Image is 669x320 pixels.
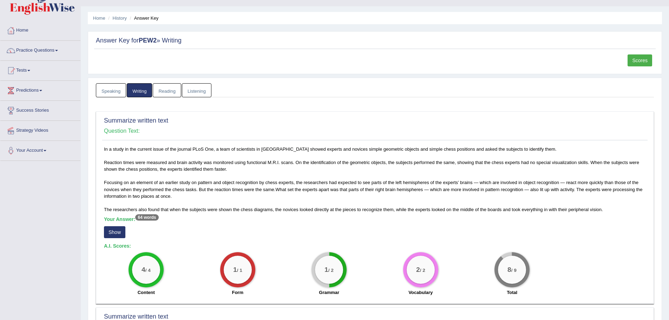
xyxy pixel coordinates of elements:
big: 1 [233,266,237,274]
a: Scores [628,54,652,66]
small: / 2 [328,268,334,273]
label: Form [232,289,243,296]
h4: Question Text: [104,128,646,134]
big: 4 [142,266,145,274]
h2: Answer Key for » Writing [96,37,654,44]
h2: Summarize written text [104,117,646,124]
a: Speaking [96,83,126,98]
a: Predictions [0,81,80,98]
li: Answer Key [128,15,159,21]
a: Writing [127,83,152,98]
small: / 9 [511,268,517,273]
a: Success Stories [0,101,80,118]
label: Grammar [319,289,339,296]
a: Tests [0,61,80,78]
button: Show [104,226,125,238]
a: Home [0,21,80,38]
small: / 4 [145,268,151,273]
label: Content [138,289,155,296]
a: Practice Questions [0,41,80,58]
sup: 64 words [135,214,158,221]
b: Your Answer: [104,216,159,222]
label: Total [507,289,517,296]
big: 2 [416,266,420,274]
a: Your Account [0,141,80,158]
a: History [113,15,127,21]
label: Vocabulary [408,289,433,296]
div: In a study in the current issue of the journal PLoS One, a team of scientists in [GEOGRAPHIC_DATA... [102,146,648,300]
a: Listening [182,83,211,98]
a: Strategy Videos [0,121,80,138]
a: Home [93,15,105,21]
small: / 2 [420,268,425,273]
small: / 1 [237,268,242,273]
big: 8 [507,266,511,274]
big: 1 [324,266,328,274]
a: Reading [153,83,181,98]
strong: PEW2 [139,37,157,44]
b: A.I. Scores: [104,243,131,249]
